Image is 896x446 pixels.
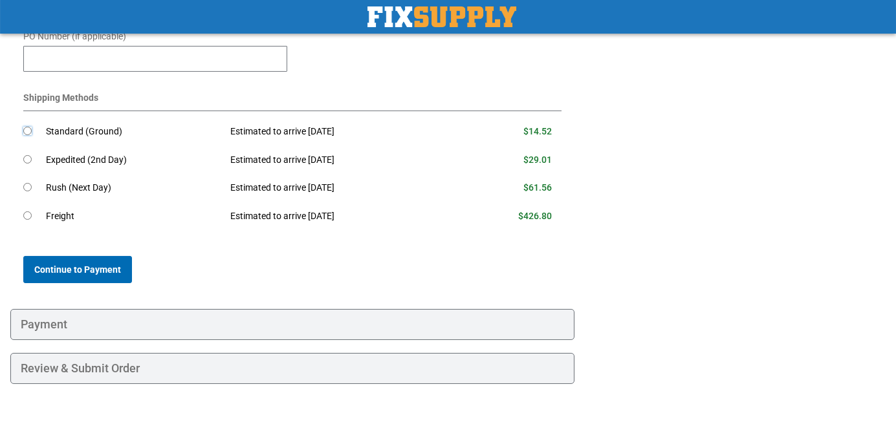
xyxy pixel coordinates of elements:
td: Standard (Ground) [46,118,221,145]
span: $14.52 [523,126,552,136]
span: $61.56 [523,182,552,193]
button: Continue to Payment [23,256,132,283]
span: Continue to Payment [34,264,121,275]
td: Estimated to arrive [DATE] [221,146,459,174]
div: Shipping Methods [23,91,562,111]
img: Fix Industrial Supply [367,6,516,27]
span: $29.01 [523,154,552,165]
td: Rush (Next Day) [46,174,221,202]
td: Estimated to arrive [DATE] [221,174,459,202]
span: $426.80 [518,211,552,221]
div: Payment [10,309,574,340]
td: Estimated to arrive [DATE] [221,202,459,230]
div: Review & Submit Order [10,353,574,384]
a: store logo [367,6,516,27]
td: Expedited (2nd Day) [46,146,221,174]
td: Estimated to arrive [DATE] [221,118,459,145]
span: PO Number (if applicable) [23,31,126,41]
td: Freight [46,202,221,230]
